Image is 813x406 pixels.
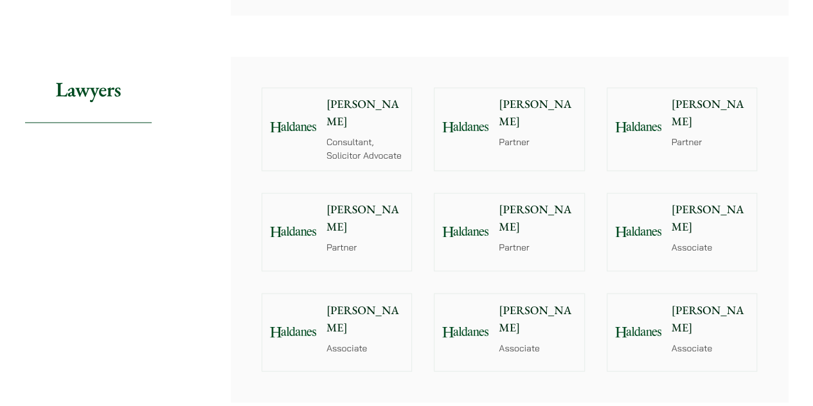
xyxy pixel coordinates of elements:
[607,193,758,271] a: [PERSON_NAME] Associate
[326,241,404,254] p: Partner
[262,87,413,171] a: [PERSON_NAME] Consultant, Solicitor Advocate
[434,193,585,271] a: [PERSON_NAME] Partner
[499,241,576,254] p: Partner
[499,96,576,130] p: [PERSON_NAME]
[25,57,152,123] h2: Lawyers
[672,136,749,149] p: Partner
[672,301,749,336] p: [PERSON_NAME]
[326,301,404,336] p: [PERSON_NAME]
[326,96,404,130] p: [PERSON_NAME]
[326,341,404,355] p: Associate
[607,87,758,171] a: [PERSON_NAME] Partner
[672,341,749,355] p: Associate
[262,193,413,271] a: [PERSON_NAME] Partner
[607,293,758,371] a: [PERSON_NAME] Associate
[499,341,576,355] p: Associate
[499,136,576,149] p: Partner
[434,87,585,171] a: [PERSON_NAME] Partner
[672,201,749,236] p: [PERSON_NAME]
[262,293,413,371] a: [PERSON_NAME] Associate
[326,201,404,236] p: [PERSON_NAME]
[672,241,749,254] p: Associate
[499,201,576,236] p: [PERSON_NAME]
[326,136,404,163] p: Consultant, Solicitor Advocate
[434,293,585,371] a: [PERSON_NAME] Associate
[672,96,749,130] p: [PERSON_NAME]
[499,301,576,336] p: [PERSON_NAME]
